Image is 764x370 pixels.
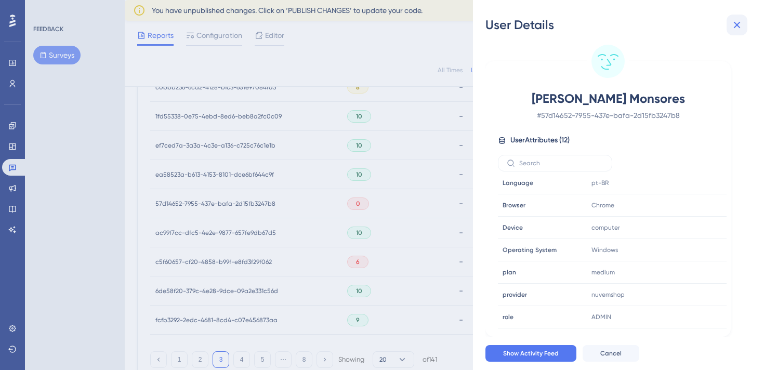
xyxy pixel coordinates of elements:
[591,290,625,299] span: nuvemshop
[519,160,603,167] input: Search
[503,268,516,276] span: plan
[591,201,614,209] span: Chrome
[591,223,620,232] span: computer
[510,134,570,147] span: User Attributes ( 12 )
[503,223,523,232] span: Device
[503,179,533,187] span: Language
[503,246,557,254] span: Operating System
[591,179,609,187] span: pt-BR
[485,345,576,362] button: Show Activity Feed
[503,201,525,209] span: Browser
[600,349,622,358] span: Cancel
[503,290,527,299] span: provider
[517,90,700,107] span: [PERSON_NAME] Monsores
[591,246,618,254] span: Windows
[485,17,752,33] div: User Details
[583,345,639,362] button: Cancel
[517,109,700,122] span: # 57d14652-7955-437e-bafa-2d15fb3247b8
[503,349,559,358] span: Show Activity Feed
[591,268,615,276] span: medium
[591,313,611,321] span: ADMIN
[503,313,513,321] span: role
